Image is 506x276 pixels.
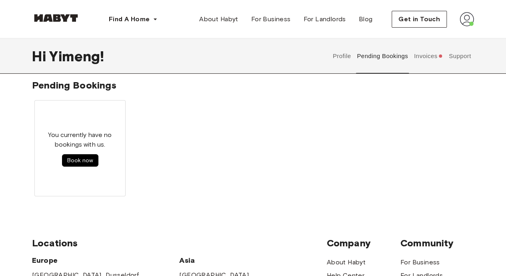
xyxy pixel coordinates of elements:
span: Blog [359,14,373,24]
span: Asia [179,256,253,265]
span: For Business [251,14,291,24]
span: About Habyt [199,14,238,24]
a: About Habyt [193,11,244,27]
a: For Business [245,11,297,27]
a: For Business [400,258,440,267]
button: Support [448,38,472,74]
span: Europe [32,256,179,265]
button: Profile [332,38,352,74]
button: Get in Touch [392,11,447,28]
button: Book now [62,154,98,167]
span: For Landlords [303,14,346,24]
span: Company [327,237,400,249]
a: Blog [352,11,379,27]
span: Get in Touch [398,14,440,24]
img: avatar [460,12,474,26]
button: Invoices [413,38,444,74]
span: Find A Home [109,14,150,24]
span: Locations [32,237,327,249]
div: You currently have no bookings with us. [40,130,120,167]
span: Yimeng ! [49,48,104,64]
a: About Habyt [327,258,366,267]
a: For Landlords [297,11,352,27]
span: Community [400,237,474,249]
div: user profile tabs [330,38,474,74]
span: Hi [32,48,49,64]
button: Pending Bookings [356,38,409,74]
span: Pending Bookings [32,79,116,91]
button: Find A Home [102,11,164,27]
img: Habyt [32,14,80,22]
